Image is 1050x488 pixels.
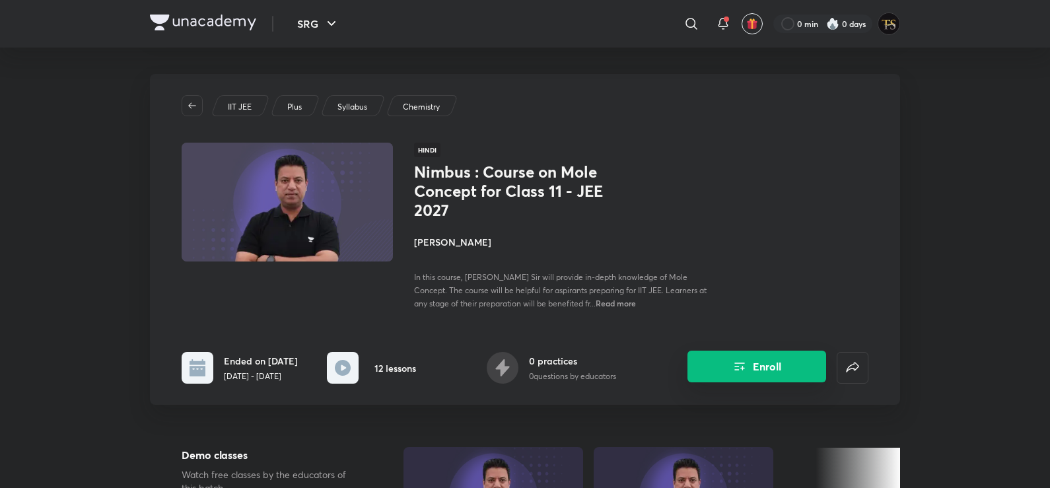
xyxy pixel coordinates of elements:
[742,13,763,34] button: avatar
[228,101,252,113] p: IIT JEE
[746,18,758,30] img: avatar
[150,15,256,30] img: Company Logo
[878,13,900,35] img: Tanishq Sahu
[224,370,298,382] p: [DATE] - [DATE]
[826,17,839,30] img: streak
[335,101,370,113] a: Syllabus
[285,101,304,113] a: Plus
[414,272,707,308] span: In this course, [PERSON_NAME] Sir will provide in-depth knowledge of Mole Concept. The course wil...
[414,235,710,249] h4: [PERSON_NAME]
[529,354,616,368] h6: 0 practices
[182,447,361,463] h5: Demo classes
[837,352,868,384] button: false
[337,101,367,113] p: Syllabus
[529,370,616,382] p: 0 questions by educators
[596,298,636,308] span: Read more
[150,15,256,34] a: Company Logo
[374,361,416,375] h6: 12 lessons
[180,141,395,263] img: Thumbnail
[414,162,630,219] h1: Nimbus : Course on Mole Concept for Class 11 - JEE 2027
[414,143,440,157] span: Hindi
[287,101,302,113] p: Plus
[687,351,826,382] button: Enroll
[403,101,440,113] p: Chemistry
[224,354,298,368] h6: Ended on [DATE]
[289,11,347,37] button: SRG
[226,101,254,113] a: IIT JEE
[401,101,442,113] a: Chemistry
